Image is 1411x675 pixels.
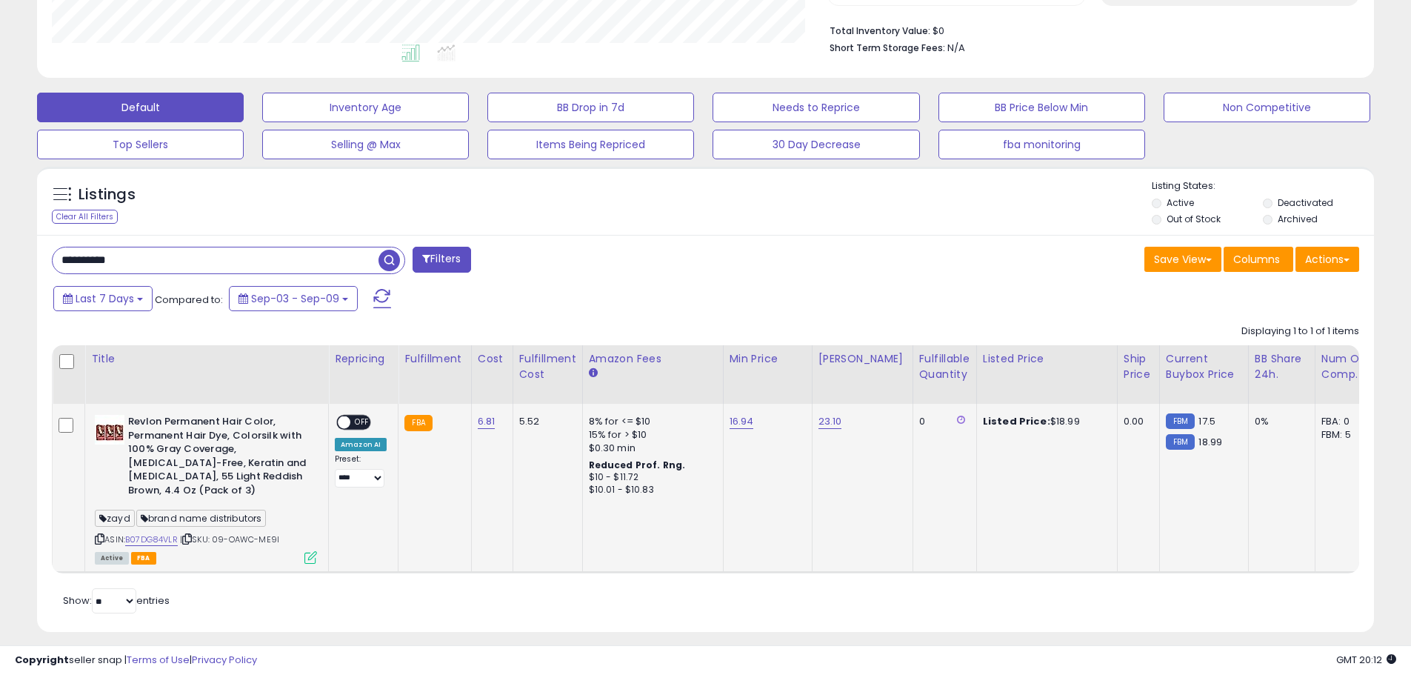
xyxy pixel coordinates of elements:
[404,415,432,431] small: FBA
[1164,93,1370,122] button: Non Competitive
[1124,415,1148,428] div: 0.00
[125,533,178,546] a: B07DG84VLR
[818,414,842,429] a: 23.10
[1336,653,1396,667] span: 2025-09-17 20:12 GMT
[1166,351,1242,382] div: Current Buybox Price
[1166,413,1195,429] small: FBM
[713,93,919,122] button: Needs to Reprice
[1278,213,1318,225] label: Archived
[251,291,339,306] span: Sep-03 - Sep-09
[1167,196,1194,209] label: Active
[1255,351,1309,382] div: BB Share 24h.
[1321,415,1370,428] div: FBA: 0
[95,415,317,562] div: ASIN:
[413,247,470,273] button: Filters
[1124,351,1153,382] div: Ship Price
[52,210,118,224] div: Clear All Filters
[262,93,469,122] button: Inventory Age
[182,535,192,543] i: Click to copy
[95,510,135,527] span: zayd
[1198,435,1222,449] span: 18.99
[95,415,124,445] img: 51oggvrU5pL._SL40_.jpg
[1224,247,1293,272] button: Columns
[350,416,374,429] span: OFF
[76,291,134,306] span: Last 7 Days
[713,130,919,159] button: 30 Day Decrease
[229,286,358,311] button: Sep-03 - Sep-09
[91,351,322,367] div: Title
[53,286,153,311] button: Last 7 Days
[730,351,806,367] div: Min Price
[519,351,576,382] div: Fulfillment Cost
[589,484,712,496] div: $10.01 - $10.83
[1278,196,1333,209] label: Deactivated
[79,184,136,205] h5: Listings
[1198,414,1215,428] span: 17.5
[1241,325,1359,339] div: Displaying 1 to 1 of 1 items
[404,351,464,367] div: Fulfillment
[128,415,308,501] b: Revlon Permanent Hair Color, Permanent Hair Dye, Colorsilk with 100% Gray Coverage, [MEDICAL_DATA...
[335,454,387,488] div: Preset:
[938,93,1145,122] button: BB Price Below Min
[938,130,1145,159] button: fba monitoring
[589,428,712,442] div: 15% for > $10
[818,351,907,367] div: [PERSON_NAME]
[63,593,170,608] span: Show: entries
[37,93,244,122] button: Default
[589,442,712,455] div: $0.30 min
[127,653,190,667] a: Terms of Use
[589,367,598,380] small: Amazon Fees.
[478,351,507,367] div: Cost
[95,535,104,543] i: Click to copy
[1321,428,1370,442] div: FBM: 5
[919,351,970,382] div: Fulfillable Quantity
[262,130,469,159] button: Selling @ Max
[983,414,1050,428] b: Listed Price:
[830,21,1348,39] li: $0
[1321,351,1375,382] div: Num of Comp.
[1166,434,1195,450] small: FBM
[589,459,686,471] b: Reduced Prof. Rng.
[192,653,257,667] a: Privacy Policy
[1167,213,1221,225] label: Out of Stock
[95,552,129,565] span: All listings currently available for purchase on Amazon
[830,24,930,37] b: Total Inventory Value:
[1152,179,1374,193] p: Listing States:
[947,41,965,55] span: N/A
[487,130,694,159] button: Items Being Repriced
[1144,247,1221,272] button: Save View
[1295,247,1359,272] button: Actions
[1255,415,1304,428] div: 0%
[15,654,257,668] div: seller snap | |
[589,471,712,484] div: $10 - $11.72
[983,415,1106,428] div: $18.99
[830,41,945,54] b: Short Term Storage Fees:
[335,438,387,451] div: Amazon AI
[180,533,279,545] span: | SKU: 09-OAWC-ME9I
[37,130,244,159] button: Top Sellers
[1233,252,1280,267] span: Columns
[487,93,694,122] button: BB Drop in 7d
[335,351,392,367] div: Repricing
[155,293,223,307] span: Compared to:
[136,510,267,527] span: brand name distributors
[983,351,1111,367] div: Listed Price
[15,653,69,667] strong: Copyright
[519,415,571,428] div: 5.52
[478,414,496,429] a: 6.81
[919,415,965,428] div: 0
[589,415,712,428] div: 8% for <= $10
[131,552,156,565] span: FBA
[589,351,717,367] div: Amazon Fees
[730,414,754,429] a: 16.94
